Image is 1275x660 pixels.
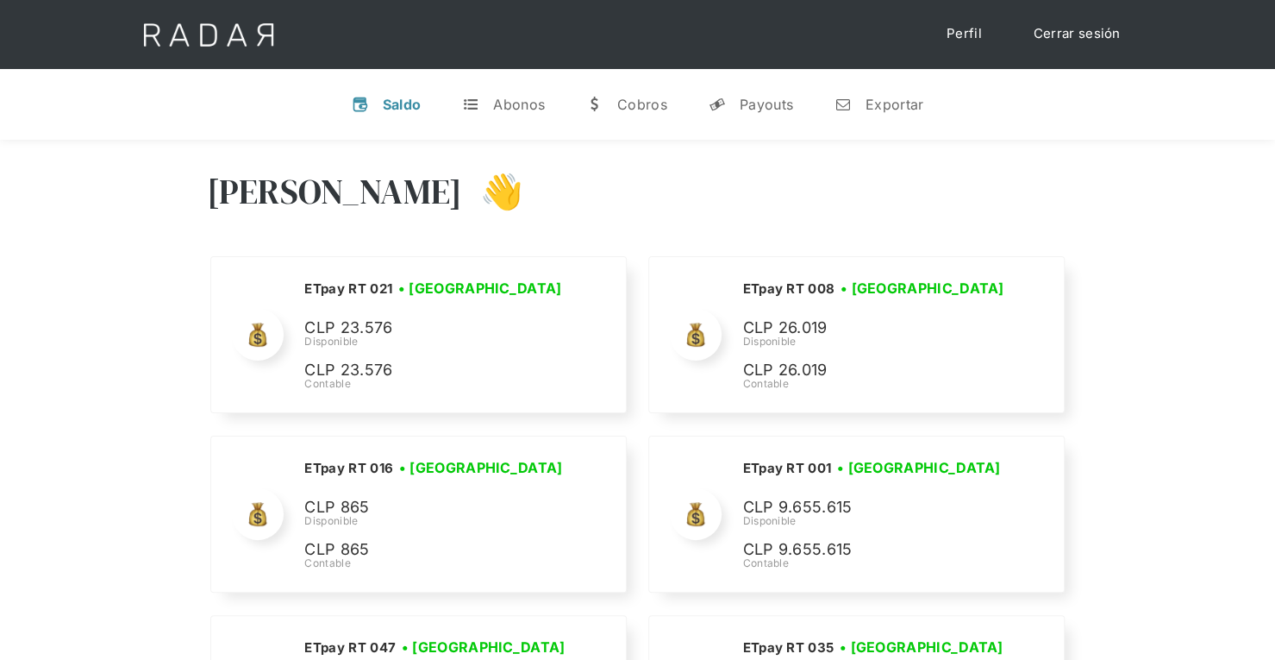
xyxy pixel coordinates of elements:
[304,460,393,477] h2: ETpay RT 016
[742,639,834,657] h2: ETpay RT 035
[398,278,562,299] h3: • [GEOGRAPHIC_DATA]
[304,556,568,571] div: Contable
[742,376,1009,392] div: Contable
[352,96,369,113] div: v
[304,334,567,349] div: Disponible
[207,170,463,213] h3: [PERSON_NAME]
[304,513,568,529] div: Disponible
[866,96,923,113] div: Exportar
[742,280,834,298] h2: ETpay RT 008
[742,316,1001,341] p: CLP 26.019
[586,96,603,113] div: w
[837,457,1001,478] h3: • [GEOGRAPHIC_DATA]
[304,280,392,298] h2: ETpay RT 021
[493,96,545,113] div: Abonos
[399,457,563,478] h3: • [GEOGRAPHIC_DATA]
[462,170,522,213] h3: 👋
[740,96,793,113] div: Payouts
[1016,17,1138,51] a: Cerrar sesión
[742,334,1009,349] div: Disponible
[742,460,831,477] h2: ETpay RT 001
[929,17,999,51] a: Perfil
[742,556,1006,571] div: Contable
[304,316,563,341] p: CLP 23.576
[383,96,422,113] div: Saldo
[402,637,566,657] h3: • [GEOGRAPHIC_DATA]
[304,376,567,392] div: Contable
[834,96,852,113] div: n
[841,278,1004,299] h3: • [GEOGRAPHIC_DATA]
[304,639,396,657] h2: ETpay RT 047
[709,96,726,113] div: y
[617,96,667,113] div: Cobros
[304,495,563,520] p: CLP 865
[742,513,1006,529] div: Disponible
[304,537,563,563] p: CLP 865
[742,358,1001,383] p: CLP 26.019
[840,637,1003,657] h3: • [GEOGRAPHIC_DATA]
[742,537,1001,563] p: CLP 9.655.615
[462,96,479,113] div: t
[304,358,563,383] p: CLP 23.576
[742,495,1001,520] p: CLP 9.655.615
